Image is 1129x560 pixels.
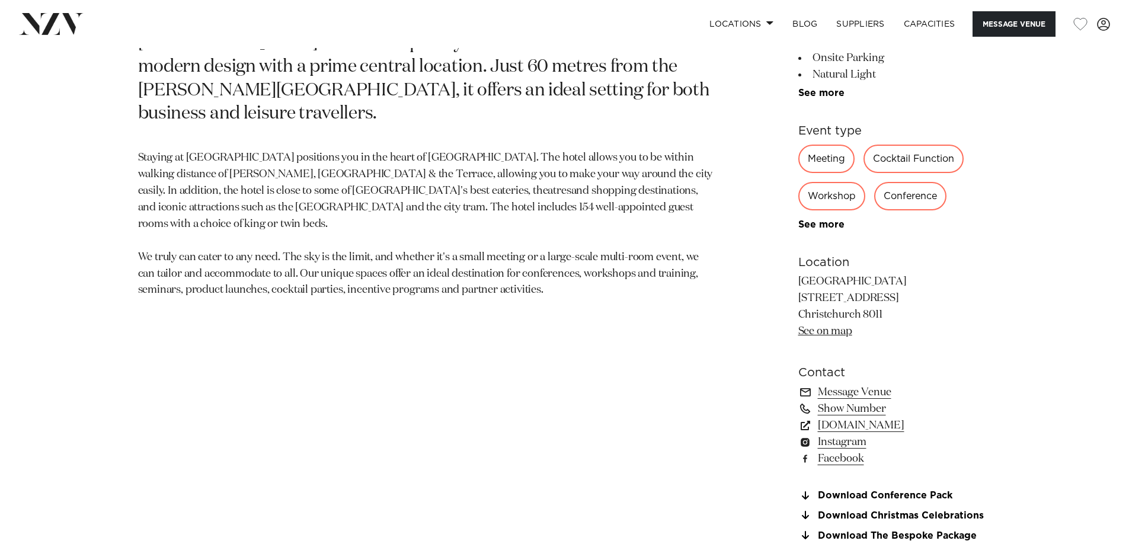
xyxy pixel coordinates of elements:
[827,11,894,37] a: SUPPLIERS
[19,13,84,34] img: nzv-logo.png
[798,491,992,501] a: Download Conference Pack
[798,530,992,541] a: Download The Bespoke Package
[798,434,992,450] a: Instagram
[798,510,992,521] a: Download Christmas Celebrations
[798,417,992,434] a: [DOMAIN_NAME]
[798,326,852,337] a: See on map
[798,450,992,467] a: Facebook
[700,11,783,37] a: Locations
[138,8,714,126] p: Situated in the heart of [GEOGRAPHIC_DATA]'s [GEOGRAPHIC_DATA], [GEOGRAPHIC_DATA] is a contempora...
[973,11,1056,37] button: Message Venue
[138,150,714,299] p: Staying at [GEOGRAPHIC_DATA] positions you in the heart of [GEOGRAPHIC_DATA]. The hotel allows yo...
[894,11,965,37] a: Capacities
[798,274,992,340] p: [GEOGRAPHIC_DATA] [STREET_ADDRESS] Christchurch 8011
[798,384,992,401] a: Message Venue
[874,182,946,210] div: Conference
[798,66,992,83] li: Natural Light
[783,11,827,37] a: BLOG
[798,364,992,382] h6: Contact
[798,122,992,140] h6: Event type
[798,182,865,210] div: Workshop
[798,50,992,66] li: Onsite Parking
[798,145,855,173] div: Meeting
[863,145,964,173] div: Cocktail Function
[798,254,992,271] h6: Location
[798,401,992,417] a: Show Number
